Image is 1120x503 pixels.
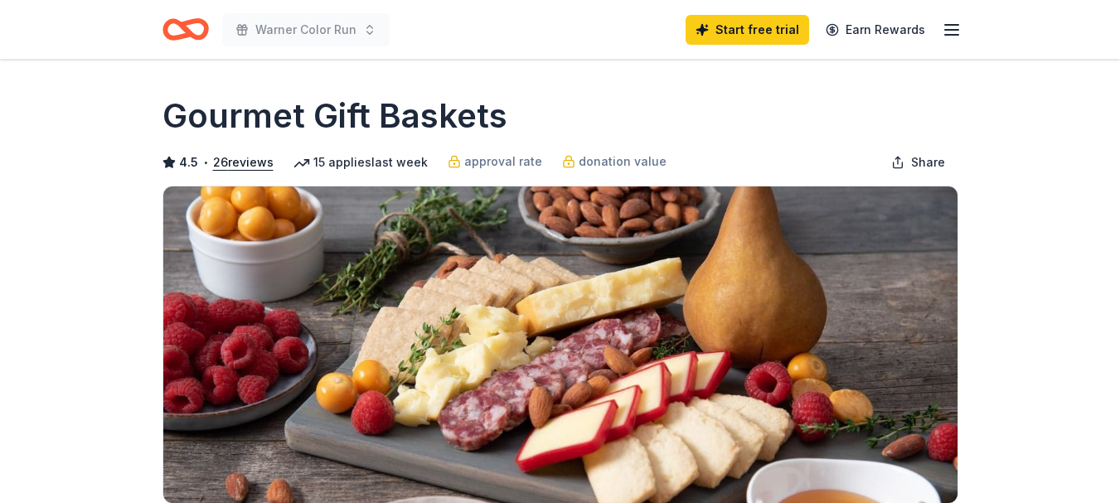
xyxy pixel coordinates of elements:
[179,152,198,172] span: 4.5
[579,152,667,172] span: donation value
[162,93,507,139] h1: Gourmet Gift Baskets
[222,13,390,46] button: Warner Color Run
[202,156,208,169] span: •
[911,152,945,172] span: Share
[562,152,667,172] a: donation value
[686,15,809,45] a: Start free trial
[213,152,274,172] button: 26reviews
[162,10,209,49] a: Home
[878,146,958,179] button: Share
[448,152,542,172] a: approval rate
[255,20,356,40] span: Warner Color Run
[464,152,542,172] span: approval rate
[816,15,935,45] a: Earn Rewards
[163,186,958,503] img: Image for Gourmet Gift Baskets
[293,152,428,172] div: 15 applies last week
